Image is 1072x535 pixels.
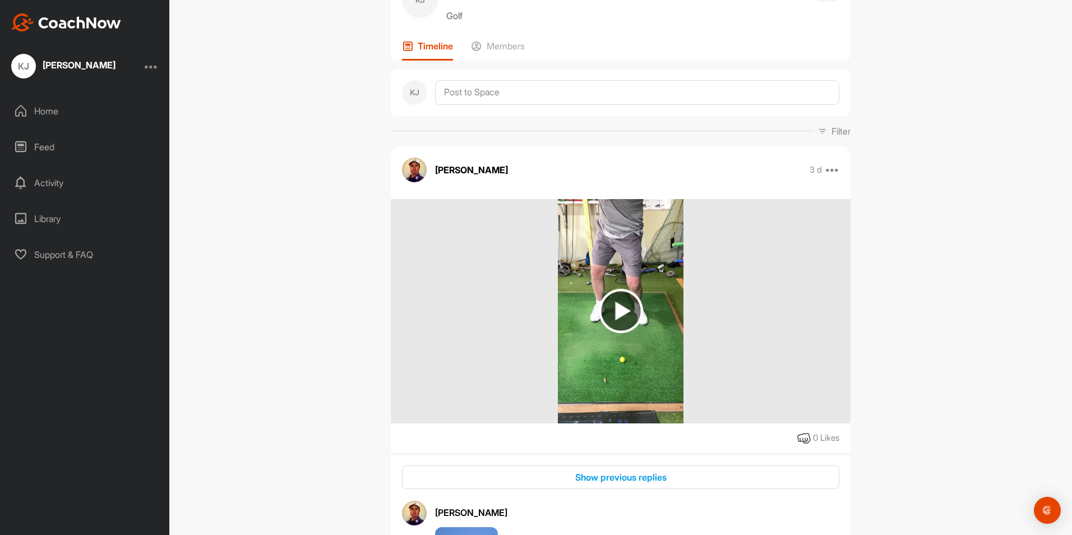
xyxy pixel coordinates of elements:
[558,199,683,423] img: media
[6,241,164,269] div: Support & FAQ
[6,133,164,161] div: Feed
[418,40,453,52] p: Timeline
[1034,497,1061,524] div: Open Intercom Messenger
[11,54,36,79] div: KJ
[43,61,115,70] div: [PERSON_NAME]
[6,97,164,125] div: Home
[810,164,822,176] p: 3 d
[11,13,121,31] img: CoachNow
[411,471,830,484] div: Show previous replies
[446,9,617,22] p: Golf
[402,465,839,490] button: Show previous replies
[402,501,427,525] img: avatar
[435,163,508,177] p: [PERSON_NAME]
[487,40,525,52] p: Members
[6,169,164,197] div: Activity
[402,80,427,105] div: KJ
[813,432,839,445] div: 0 Likes
[435,506,839,519] div: [PERSON_NAME]
[402,158,427,182] img: avatar
[831,124,851,138] p: Filter
[6,205,164,233] div: Library
[599,289,643,333] img: play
